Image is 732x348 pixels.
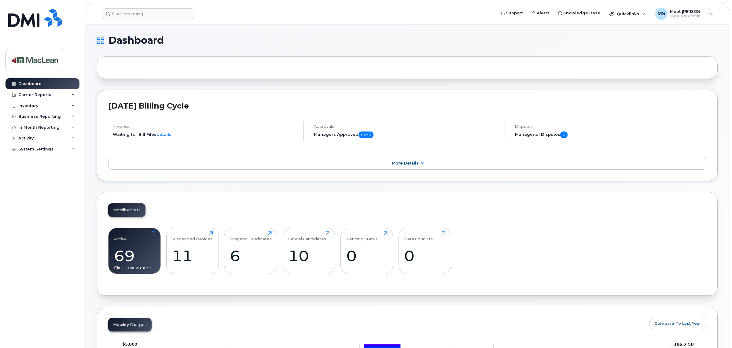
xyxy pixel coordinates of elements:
span: Dashboard [109,36,164,45]
h4: Disputes [515,124,706,129]
div: 10 [288,247,329,265]
a: Suspend Candidates6 [230,231,272,270]
span: 0 [560,131,568,138]
div: Data Conflicts [404,231,433,241]
a: details [156,132,171,137]
tspan: $5,000 [122,342,137,346]
div: Cancel Candidates [288,231,326,241]
tspan: 186.3 GB [674,342,694,346]
button: Compare To Last Year [649,318,706,329]
div: 11 [172,247,213,265]
a: Active69Click to view more [114,231,155,270]
a: Pending Status0 [346,231,388,270]
a: Suspended Devices11 [172,231,213,270]
h2: [DATE] Billing Cycle [108,101,706,110]
div: Active [114,231,127,241]
h4: Approvals [314,124,499,129]
h4: Process [113,124,298,129]
g: $0 [122,342,137,346]
h5: Managers Approved [314,131,499,138]
div: Suspended Devices [172,231,212,241]
a: Data Conflicts0 [404,231,445,270]
a: Cancel Candidates10 [288,231,329,270]
h5: Managerial Disputes [515,131,706,138]
div: 69 [114,247,155,265]
div: Pending Status [346,231,377,241]
div: Suspend Candidates [230,231,272,241]
span: 0 of 0 [359,131,373,138]
li: Waiting for Bill Files [113,131,298,137]
span: Compare To Last Year [654,320,701,326]
div: 0 [346,247,388,265]
span: More Details [392,161,419,165]
div: Click to view more [114,265,155,271]
div: 0 [404,247,445,265]
div: 6 [230,247,272,265]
